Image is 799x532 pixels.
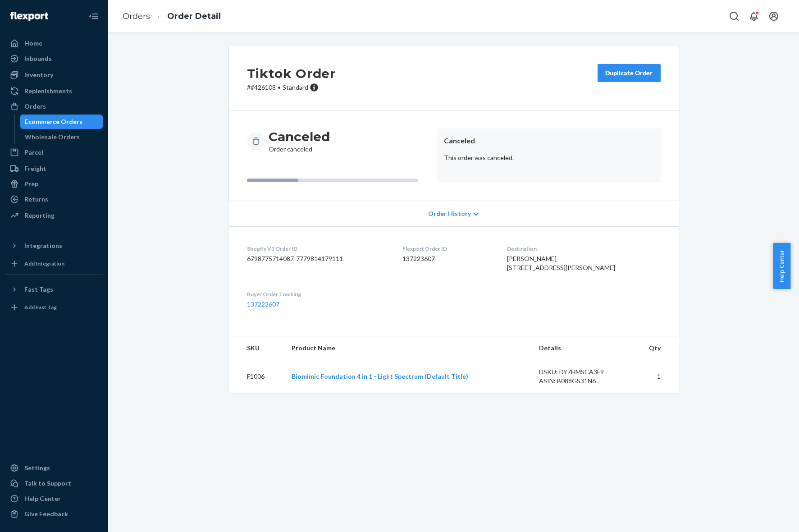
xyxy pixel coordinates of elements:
[247,300,279,308] a: 137223607
[765,7,783,25] button: Open account menu
[773,243,790,289] button: Help Center
[85,7,103,25] button: Close Navigation
[598,64,661,82] button: Duplicate Order
[507,255,615,271] span: [PERSON_NAME] [STREET_ADDRESS][PERSON_NAME]
[5,476,103,491] a: Talk to Support
[247,245,388,252] dt: Shopify V3 Order ID
[745,7,763,25] button: Open notifications
[532,336,631,360] th: Details
[5,300,103,315] a: Add Fast Tag
[24,509,68,518] div: Give Feedback
[402,254,493,263] dd: 137223607
[24,241,62,250] div: Integrations
[24,303,57,311] div: Add Fast Tag
[123,11,150,21] a: Orders
[5,99,103,114] a: Orders
[5,238,103,253] button: Integrations
[24,164,46,173] div: Freight
[24,494,61,503] div: Help Center
[5,145,103,160] a: Parcel
[115,3,228,30] ol: breadcrumbs
[24,39,42,48] div: Home
[24,260,64,267] div: Add Integration
[167,11,221,21] a: Order Detail
[5,84,103,98] a: Replenishments
[24,179,38,188] div: Prep
[5,192,103,206] a: Returns
[24,54,52,63] div: Inbounds
[24,87,72,96] div: Replenishments
[630,360,678,393] td: 1
[25,133,80,142] div: Wholesale Orders
[539,367,624,376] div: DSKU: DY7HMSCA3F9
[5,177,103,191] a: Prep
[24,211,55,220] div: Reporting
[539,376,624,385] div: ASIN: B088GS31N6
[247,254,388,263] dd: 6798775714087-7779814179111
[269,128,330,154] div: Order canceled
[278,83,281,91] span: •
[229,336,284,360] th: SKU
[5,51,103,66] a: Inbounds
[24,148,43,157] div: Parcel
[24,463,50,472] div: Settings
[5,208,103,223] a: Reporting
[20,115,103,129] a: Ecommerce Orders
[25,117,82,126] div: Ecommerce Orders
[284,336,532,360] th: Product Name
[444,153,653,162] p: This order was canceled.
[269,128,330,145] h3: Canceled
[507,245,661,252] dt: Destination
[247,64,336,83] h2: Tiktok Order
[24,285,53,294] div: Fast Tags
[5,282,103,297] button: Fast Tags
[20,130,103,144] a: Wholesale Orders
[428,209,471,218] span: Order History
[283,83,308,91] span: Standard
[24,102,46,111] div: Orders
[5,36,103,50] a: Home
[24,70,53,79] div: Inventory
[10,12,48,21] img: Flexport logo
[292,372,468,380] a: Biomimic Foundation 4 in 1 - Light Spectrum (Default Title)
[5,257,103,271] a: Add Integration
[5,491,103,506] a: Help Center
[229,360,284,393] td: F1006
[725,7,743,25] button: Open Search Box
[247,290,388,298] dt: Buyer Order Tracking
[605,69,653,78] div: Duplicate Order
[5,507,103,521] button: Give Feedback
[24,479,71,488] div: Talk to Support
[5,461,103,475] a: Settings
[630,336,678,360] th: Qty
[247,83,336,92] p: # #426108
[24,195,48,204] div: Returns
[402,245,493,252] dt: Flexport Order ID
[5,161,103,176] a: Freight
[5,68,103,82] a: Inventory
[444,136,653,146] header: Canceled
